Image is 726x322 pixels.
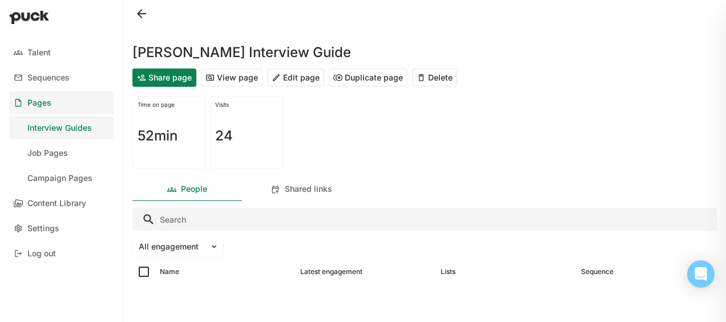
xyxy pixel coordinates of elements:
div: Latest engagement [300,268,362,276]
div: Campaign Pages [27,174,92,183]
div: Log out [27,249,56,259]
div: Name [160,268,179,276]
a: Job Pages [9,142,114,164]
a: Talent [9,41,114,64]
div: Visits [215,101,278,108]
a: Campaign Pages [9,167,114,190]
div: Sequences [27,73,70,83]
div: Lists [441,268,455,276]
div: People [181,184,207,194]
div: Job Pages [27,148,68,158]
button: Duplicate page [329,69,408,87]
h1: 24 [215,129,233,143]
div: Shared links [285,184,332,194]
a: Content Library [9,192,114,215]
a: Interview Guides [9,116,114,139]
button: Delete [412,69,457,87]
input: Search [132,208,717,231]
h1: 52min [138,129,178,143]
a: Settings [9,217,114,240]
div: Open Intercom Messenger [687,260,715,288]
div: Settings [27,224,59,234]
div: Talent [27,48,51,58]
button: Edit page [267,69,324,87]
button: Share page [132,69,196,87]
div: Content Library [27,199,86,208]
div: Interview Guides [27,123,92,133]
div: Time on page [138,101,200,108]
a: Sequences [9,66,114,89]
button: View page [201,69,263,87]
h1: [PERSON_NAME] Interview Guide [132,46,351,59]
a: Pages [9,91,114,114]
div: Pages [27,98,51,108]
div: Sequence [581,268,614,276]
